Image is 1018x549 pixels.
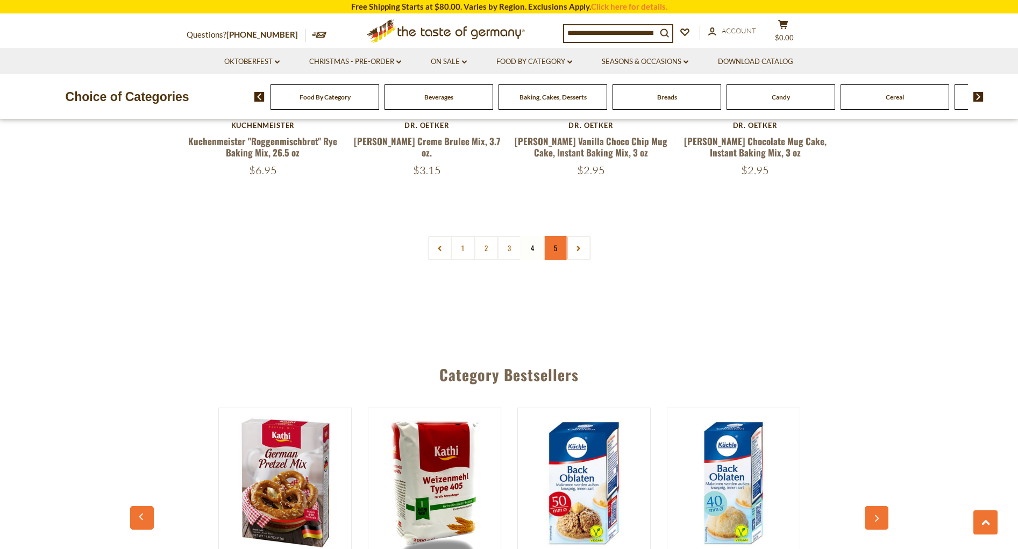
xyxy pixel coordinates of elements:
span: $6.95 [249,163,277,177]
div: Category Bestsellers [136,350,883,394]
span: $2.95 [741,163,769,177]
a: Food By Category [300,93,351,101]
span: Account [722,26,756,35]
a: 1 [451,236,475,260]
div: Dr. Oetker [351,121,504,130]
img: Kathi German Wheat Flour Type 405 - 35 oz. [368,417,501,549]
div: Dr. Oetker [515,121,668,130]
a: Seasons & Occasions [602,56,688,68]
img: previous arrow [254,92,265,102]
a: 3 [497,236,521,260]
button: $0.00 [767,19,800,46]
img: Kuechle Oblaten Round Baking Wafers 40mm 0.8 oz [667,417,800,549]
a: [PERSON_NAME] Creme Brulee Mix, 3.7 oz. [354,134,500,159]
a: Oktoberfest [224,56,280,68]
a: Click here for details. [591,2,667,11]
img: Kuechle Oblaten Round Baking Wafers 50mm 1.3 oz [518,417,650,549]
div: Kuchenmeister [187,121,340,130]
a: Beverages [424,93,453,101]
a: Kuchenmeister "Roggenmischbrot" Rye Baking Mix, 26.5 oz [188,134,337,159]
a: Account [708,25,756,37]
a: Cereal [886,93,904,101]
a: On Sale [431,56,467,68]
p: Questions? [187,28,306,42]
a: Breads [657,93,677,101]
a: Candy [772,93,790,101]
a: [PERSON_NAME] Vanilla Choco Chip Mug Cake, Instant Baking Mix, 3 oz [515,134,667,159]
span: $3.15 [413,163,441,177]
a: Christmas - PRE-ORDER [309,56,401,68]
a: Download Catalog [718,56,793,68]
a: [PHONE_NUMBER] [226,30,298,39]
span: $2.95 [577,163,605,177]
a: 5 [543,236,567,260]
span: $0.00 [775,33,794,42]
div: Dr. Oetker [679,121,832,130]
a: Food By Category [496,56,572,68]
a: [PERSON_NAME] Chocolate Mug Cake, Instant Baking Mix, 3 oz [684,134,827,159]
a: 2 [474,236,498,260]
a: Baking, Cakes, Desserts [519,93,587,101]
img: next arrow [973,92,984,102]
img: Kathi German Pretzel Baking Mix Kit, 14.6 oz [219,417,351,549]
